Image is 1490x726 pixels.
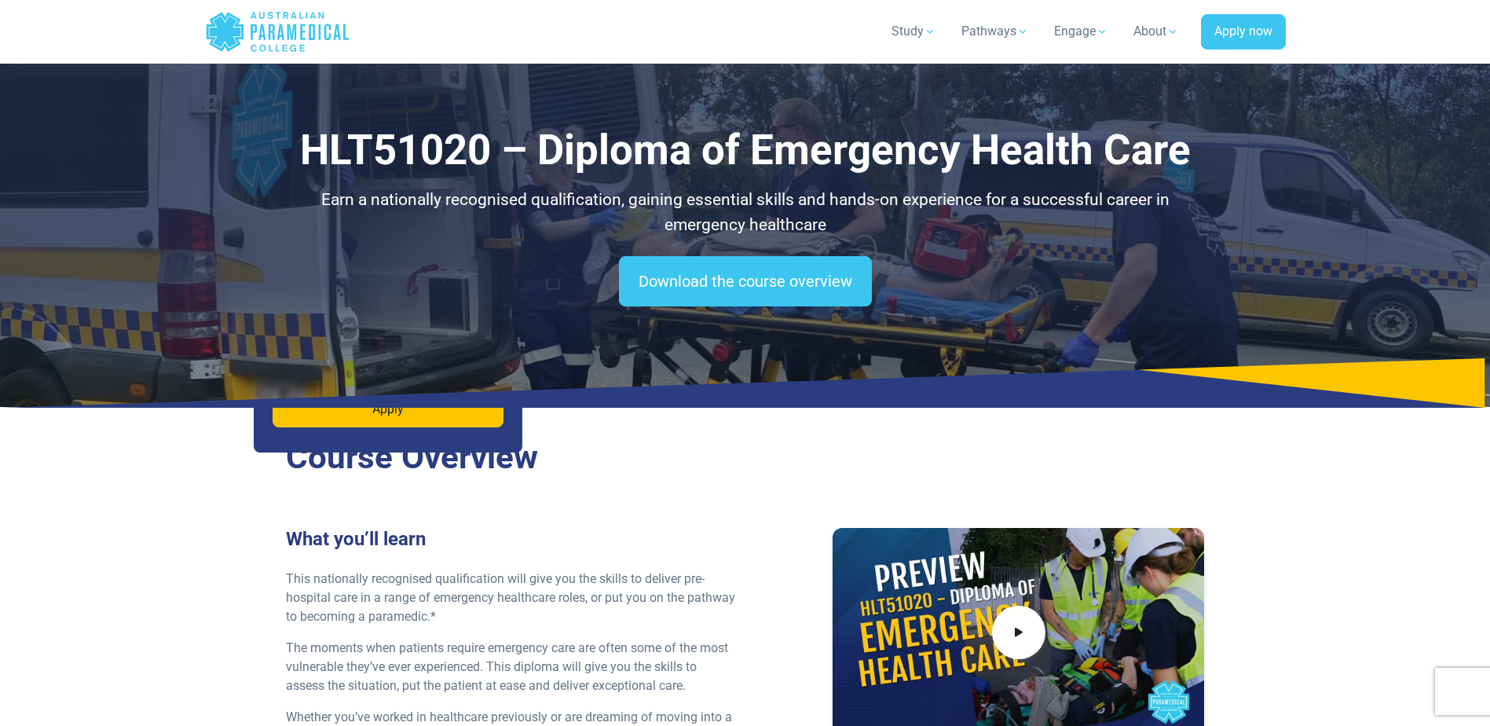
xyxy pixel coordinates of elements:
p: The moments when patients require emergency care are often some of the most vulnerable they’ve ev... [286,639,736,695]
a: Apply now [1201,14,1286,50]
p: This nationally recognised qualification will give you the skills to deliver pre-hospital care in... [286,570,736,626]
a: Engage [1045,9,1118,53]
h3: What you’ll learn [286,528,736,551]
a: Download the course overview [619,256,872,306]
a: Study [882,9,946,53]
h2: Course Overview [286,438,1205,478]
a: Australian Paramedical College [205,6,350,57]
a: Pathways [952,9,1038,53]
a: About [1124,9,1188,53]
p: Earn a nationally recognised qualification, gaining essential skills and hands-on experience for ... [286,188,1205,237]
h1: HLT51020 – Diploma of Emergency Health Care [286,126,1205,175]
